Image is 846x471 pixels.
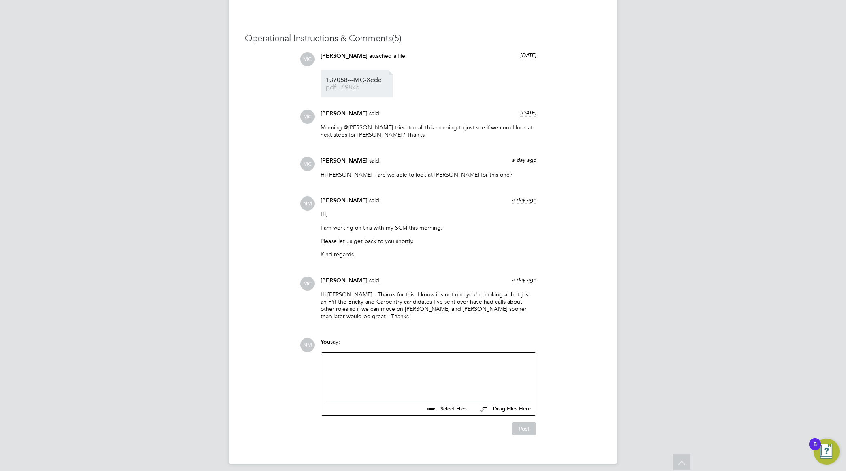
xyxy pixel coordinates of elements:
span: [PERSON_NAME] [321,110,368,117]
span: a day ago [512,156,536,163]
p: Morning @[PERSON_NAME] tried to call this morning to just see if we could look at next steps for ... [321,124,536,138]
p: Kind regards [321,251,536,258]
button: Open Resource Center, 8 new notifications [814,439,840,465]
span: [DATE] [520,52,536,59]
span: pdf - 698kb [326,84,391,91]
button: Drag Files Here [473,400,531,417]
span: (5) [392,33,402,44]
p: Hi [PERSON_NAME] - Thanks for this. I know it's not one you're looking at but just an FYI the Bri... [321,291,536,320]
span: NM [300,196,315,211]
p: Please let us get back to you shortly. [321,237,536,245]
span: NM [300,338,315,352]
div: 8 [813,444,817,455]
span: MC [300,52,315,66]
span: MC [300,157,315,171]
span: MC [300,110,315,124]
button: Post [512,422,536,435]
div: say: [321,338,536,352]
span: a day ago [512,196,536,203]
p: I am working on this with my SCM this morning. [321,224,536,231]
span: said: [369,110,381,117]
span: said: [369,277,381,284]
span: [PERSON_NAME] [321,157,368,164]
span: said: [369,196,381,204]
p: Hi [PERSON_NAME] - are we able to look at [PERSON_NAME] for this one? [321,171,536,178]
span: [DATE] [520,109,536,116]
span: [PERSON_NAME] [321,197,368,204]
p: Hi, [321,211,536,218]
span: [PERSON_NAME] [321,277,368,284]
span: attached a file: [369,52,407,59]
a: 137058---MC-Xede pdf - 698kb [326,77,391,91]
span: [PERSON_NAME] [321,53,368,59]
span: said: [369,157,381,164]
h3: Operational Instructions & Comments [245,33,601,44]
span: You [321,338,330,345]
span: MC [300,277,315,291]
span: a day ago [512,276,536,283]
span: 137058---MC-Xede [326,77,391,83]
